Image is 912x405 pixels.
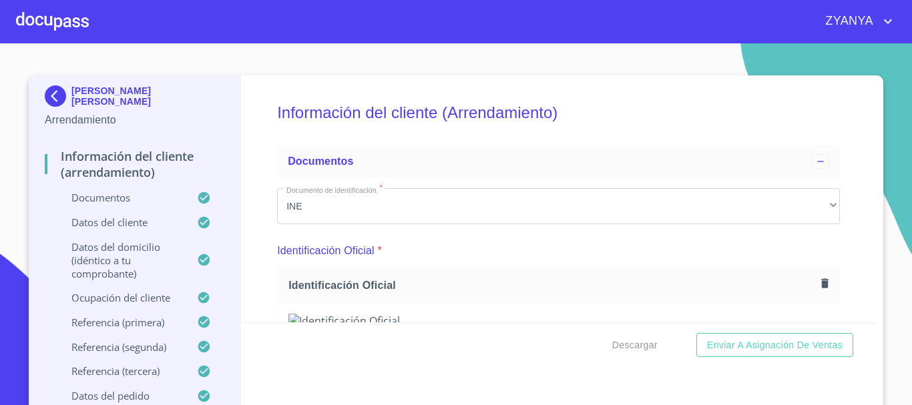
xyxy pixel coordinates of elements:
span: Identificación Oficial [288,278,816,292]
p: Arrendamiento [45,112,224,128]
p: Referencia (segunda) [45,340,197,354]
p: [PERSON_NAME] [PERSON_NAME] [71,85,224,107]
button: account of current user [815,11,896,32]
span: Enviar a Asignación de Ventas [707,337,843,354]
p: Ocupación del Cliente [45,291,197,304]
div: Documentos [277,145,840,177]
p: Datos del cliente [45,216,197,229]
p: Información del cliente (Arrendamiento) [45,148,224,180]
h5: Información del cliente (Arrendamiento) [277,85,840,140]
span: Descargar [612,337,658,354]
p: Documentos [45,191,197,204]
p: Datos del domicilio (idéntico a tu comprobante) [45,240,197,280]
p: Identificación Oficial [277,243,375,259]
span: ZYANYA [815,11,880,32]
img: Docupass spot blue [45,85,71,107]
div: [PERSON_NAME] [PERSON_NAME] [45,85,224,112]
span: Documentos [288,155,353,167]
p: Referencia (primera) [45,316,197,329]
img: Identificación Oficial [288,314,829,328]
p: Referencia (tercera) [45,364,197,378]
div: INE [277,188,840,224]
button: Enviar a Asignación de Ventas [696,333,853,358]
p: Datos del pedido [45,389,197,402]
button: Descargar [607,333,663,358]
